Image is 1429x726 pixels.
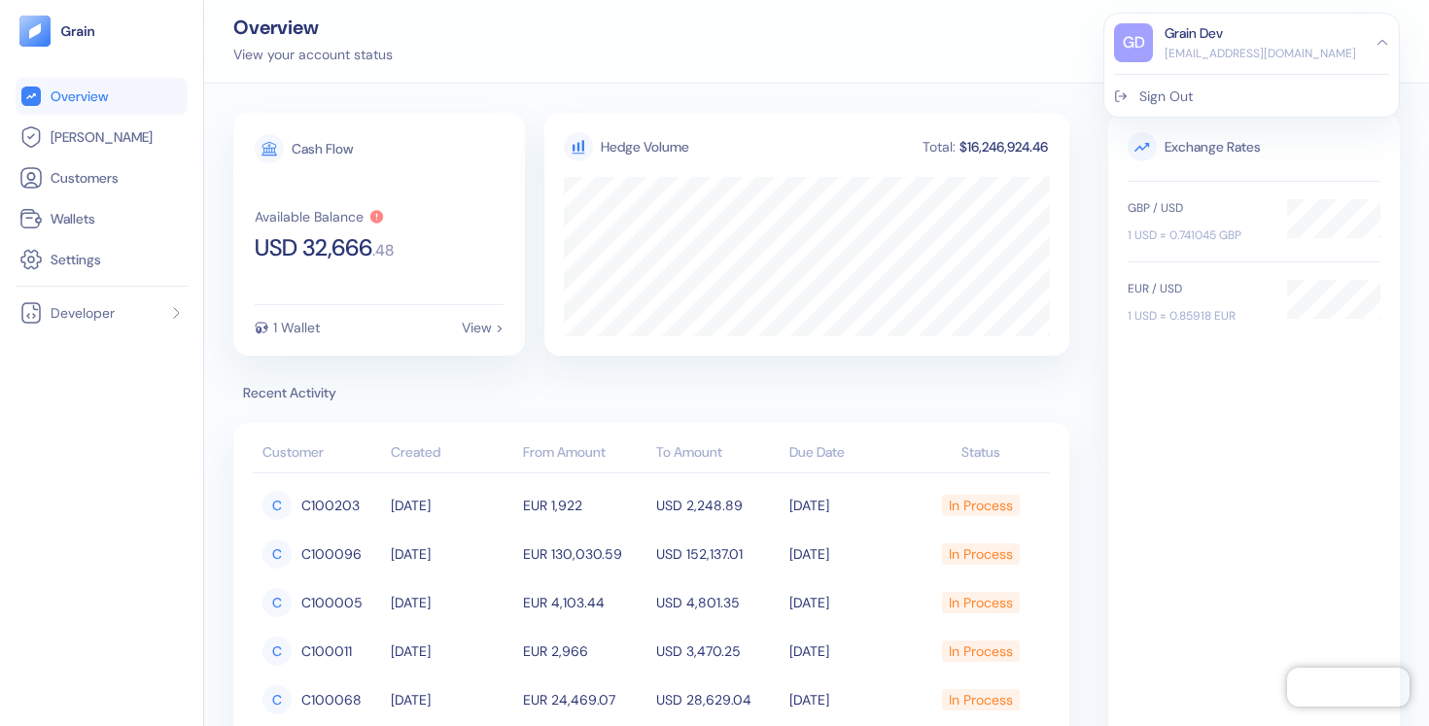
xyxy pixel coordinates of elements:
span: . 48 [372,243,394,259]
span: Wallets [51,209,95,228]
div: In Process [949,586,1013,619]
div: Overview [233,17,393,37]
a: Wallets [19,207,184,230]
td: [DATE] [784,578,918,627]
div: GBP / USD [1128,199,1268,217]
div: In Process [949,683,1013,716]
div: Status [922,442,1040,463]
td: [DATE] [386,481,519,530]
span: Exchange Rates [1128,132,1380,161]
td: EUR 4,103.44 [518,578,651,627]
span: Overview [51,86,108,106]
span: Settings [51,250,101,269]
span: Recent Activity [233,383,1069,403]
iframe: Chatra live chat [1287,668,1410,707]
td: [DATE] [784,530,918,578]
span: [PERSON_NAME] [51,127,153,147]
span: C100068 [301,683,362,716]
div: 1 USD = 0.85918 EUR [1128,307,1268,325]
td: USD 28,629.04 [651,675,784,724]
td: USD 3,470.25 [651,627,784,675]
td: [DATE] [386,578,519,627]
a: Settings [19,248,184,271]
div: Grain Dev [1165,23,1223,44]
div: View > [462,321,504,334]
div: In Process [949,537,1013,570]
td: USD 152,137.01 [651,530,784,578]
div: Available Balance [255,210,364,224]
span: Developer [51,303,115,323]
td: EUR 24,469.07 [518,675,651,724]
div: Sign Out [1139,86,1193,107]
a: [PERSON_NAME] [19,125,184,149]
td: EUR 2,966 [518,627,651,675]
div: Total: [921,140,958,154]
td: [DATE] [784,627,918,675]
div: EUR / USD [1128,280,1268,297]
td: EUR 130,030.59 [518,530,651,578]
div: [EMAIL_ADDRESS][DOMAIN_NAME] [1165,45,1356,62]
div: In Process [949,489,1013,522]
span: C100203 [301,489,360,522]
th: Created [386,434,519,473]
th: Customer [253,434,386,473]
img: logo [60,24,96,38]
a: Overview [19,85,184,108]
td: [DATE] [386,675,519,724]
div: C [262,685,292,714]
div: 1 Wallet [273,321,320,334]
div: C [262,491,292,520]
td: [DATE] [386,627,519,675]
div: C [262,539,292,569]
th: To Amount [651,434,784,473]
span: USD 32,666 [255,236,372,259]
td: [DATE] [784,675,918,724]
td: [DATE] [386,530,519,578]
div: View your account status [233,45,393,65]
td: [DATE] [784,481,918,530]
th: Due Date [784,434,918,473]
button: Available Balance [255,209,385,225]
div: Cash Flow [292,142,353,156]
div: Hedge Volume [601,137,689,157]
th: From Amount [518,434,651,473]
td: USD 4,801.35 [651,578,784,627]
div: GD [1114,23,1153,62]
div: In Process [949,635,1013,668]
span: Customers [51,168,119,188]
span: C100005 [301,586,363,619]
td: EUR 1,922 [518,481,651,530]
img: logo-tablet-V2.svg [19,16,51,47]
span: C100011 [301,635,352,668]
a: Customers [19,166,184,190]
div: 1 USD = 0.741045 GBP [1128,226,1268,244]
div: C [262,588,292,617]
span: C100096 [301,537,362,570]
div: $16,246,924.46 [958,140,1050,154]
td: USD 2,248.89 [651,481,784,530]
div: C [262,637,292,666]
